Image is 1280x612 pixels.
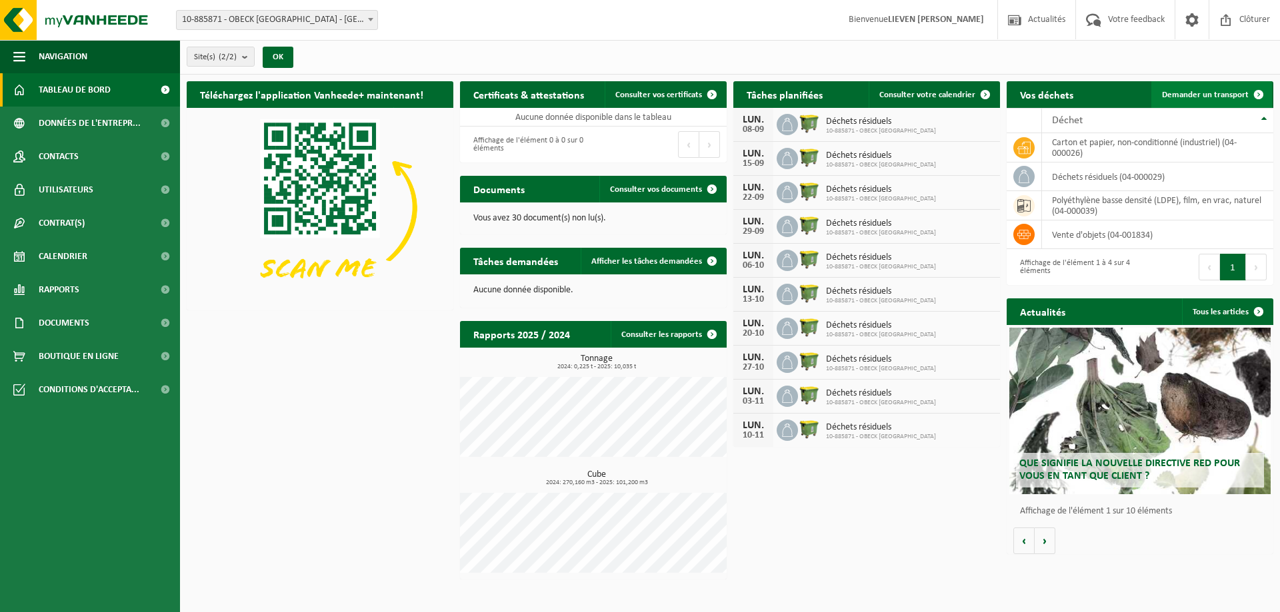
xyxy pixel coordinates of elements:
[798,112,821,135] img: WB-1100-HPE-GN-50
[39,206,85,240] span: Contrat(s)
[798,418,821,440] img: WB-1100-HPE-GN-50
[826,388,936,399] span: Déchets résiduels
[826,184,936,195] span: Déchets résiduels
[263,47,293,68] button: OK
[194,47,237,67] span: Site(s)
[1042,220,1273,249] td: vente d'objets (04-001834)
[1013,252,1133,282] div: Affichage de l'élément 1 à 4 sur 4 éléments
[740,250,767,261] div: LUN.
[39,340,119,373] span: Boutique en ligne
[798,214,821,236] img: WB-1100-HPE-GN-50
[460,176,538,202] h2: Documents
[1042,191,1273,220] td: polyéthylène basse densité (LDPE), film, en vrac, naturel (04-000039)
[467,364,727,370] span: 2024: 0,225 t - 2025: 10,035 t
[678,131,699,158] button: Previous
[591,257,702,266] span: Afficher les tâches demandées
[1013,527,1035,554] button: Vorige
[1009,328,1271,494] a: Que signifie la nouvelle directive RED pour vous en tant que client ?
[39,40,87,73] span: Navigation
[740,352,767,363] div: LUN.
[1042,162,1273,191] td: déchets résiduels (04-000029)
[460,321,583,347] h2: Rapports 2025 / 2024
[826,297,936,305] span: 10-885871 - OBECK [GEOGRAPHIC_DATA]
[740,227,767,236] div: 29-09
[1151,81,1272,108] a: Demander un transport
[740,115,767,125] div: LUN.
[605,81,725,108] a: Consulter vos certificats
[39,107,141,140] span: Données de l'entrepr...
[473,214,713,223] p: Vous avez 30 document(s) non lu(s).
[888,15,984,25] strong: LIEVEN [PERSON_NAME]
[740,149,767,159] div: LUN.
[826,365,936,373] span: 10-885871 - OBECK [GEOGRAPHIC_DATA]
[467,354,727,370] h3: Tonnage
[798,248,821,270] img: WB-1100-HPE-GN-50
[826,229,936,237] span: 10-885871 - OBECK [GEOGRAPHIC_DATA]
[740,261,767,270] div: 06-10
[1246,254,1267,280] button: Next
[1042,133,1273,162] td: carton et papier, non-conditionné (industriel) (04-000026)
[826,252,936,263] span: Déchets résiduels
[39,173,93,206] span: Utilisateurs
[740,159,767,168] div: 15-09
[460,81,597,107] h2: Certificats & attestations
[826,331,936,339] span: 10-885871 - OBECK [GEOGRAPHIC_DATA]
[740,318,767,329] div: LUN.
[826,117,936,127] span: Déchets résiduels
[1182,298,1272,325] a: Tous les articles
[176,10,378,30] span: 10-885871 - OBECK BELGIUM - GHISLENGHIEN
[826,433,936,441] span: 10-885871 - OBECK [GEOGRAPHIC_DATA]
[467,470,727,486] h3: Cube
[826,151,936,161] span: Déchets résiduels
[39,73,111,107] span: Tableau de bord
[869,81,999,108] a: Consulter votre calendrier
[460,248,571,274] h2: Tâches demandées
[826,161,936,169] span: 10-885871 - OBECK [GEOGRAPHIC_DATA]
[39,273,79,306] span: Rapports
[740,193,767,202] div: 22-09
[187,108,453,308] img: Download de VHEPlus App
[798,384,821,406] img: WB-1100-HPE-GN-50
[610,185,702,194] span: Consulter vos documents
[798,146,821,168] img: WB-1100-HPE-GN-50
[798,350,821,372] img: WB-1100-HPE-GN-50
[1007,81,1087,107] h2: Vos déchets
[177,11,377,29] span: 10-885871 - OBECK BELGIUM - GHISLENGHIEN
[1020,507,1267,516] p: Affichage de l'élément 1 sur 10 éléments
[1035,527,1055,554] button: Volgende
[826,286,936,297] span: Déchets résiduels
[467,479,727,486] span: 2024: 270,160 m3 - 2025: 101,200 m3
[879,91,975,99] span: Consulter votre calendrier
[826,399,936,407] span: 10-885871 - OBECK [GEOGRAPHIC_DATA]
[798,282,821,304] img: WB-1100-HPE-GN-50
[187,81,437,107] h2: Téléchargez l'application Vanheede+ maintenant!
[615,91,702,99] span: Consulter vos certificats
[798,316,821,338] img: WB-1100-HPE-GN-50
[39,140,79,173] span: Contacts
[39,240,87,273] span: Calendrier
[1199,254,1220,280] button: Previous
[740,431,767,440] div: 10-11
[1007,298,1079,324] h2: Actualités
[467,130,587,159] div: Affichage de l'élément 0 à 0 sur 0 éléments
[826,263,936,271] span: 10-885871 - OBECK [GEOGRAPHIC_DATA]
[473,286,713,295] p: Aucune donnée disponible.
[581,248,725,274] a: Afficher les tâches demandées
[740,295,767,304] div: 13-10
[187,47,255,67] button: Site(s)(2/2)
[798,180,821,202] img: WB-1100-HPE-GN-50
[1162,91,1249,99] span: Demander un transport
[219,53,237,61] count: (2/2)
[1052,115,1083,126] span: Déchet
[740,363,767,372] div: 27-10
[39,373,139,406] span: Conditions d'accepta...
[1019,458,1240,481] span: Que signifie la nouvelle directive RED pour vous en tant que client ?
[826,195,936,203] span: 10-885871 - OBECK [GEOGRAPHIC_DATA]
[740,182,767,193] div: LUN.
[699,131,720,158] button: Next
[826,127,936,135] span: 10-885871 - OBECK [GEOGRAPHIC_DATA]
[826,218,936,229] span: Déchets résiduels
[599,176,725,202] a: Consulter vos documents
[740,216,767,227] div: LUN.
[740,284,767,295] div: LUN.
